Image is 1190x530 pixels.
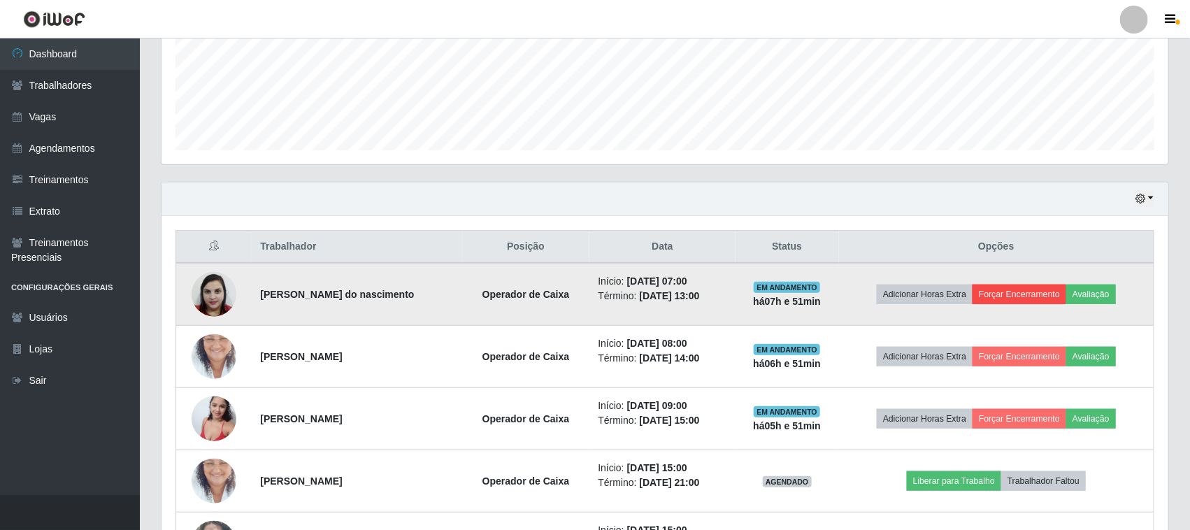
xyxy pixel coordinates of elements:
button: Adicionar Horas Extra [877,347,973,366]
button: Liberar para Trabalho [907,471,1001,491]
span: EM ANDAMENTO [754,406,820,417]
strong: Operador de Caixa [482,289,570,300]
li: Início: [598,336,726,351]
time: [DATE] 14:00 [640,352,700,364]
li: Início: [598,399,726,413]
th: Posição [462,231,590,264]
th: Opções [839,231,1154,264]
img: 1677848309634.jpeg [192,317,236,396]
img: 1682003136750.jpeg [192,264,236,324]
strong: [PERSON_NAME] [260,475,342,487]
time: [DATE] 13:00 [640,290,700,301]
li: Término: [598,475,726,490]
img: 1743531508454.jpeg [192,389,236,448]
span: EM ANDAMENTO [754,344,820,355]
li: Término: [598,351,726,366]
button: Adicionar Horas Extra [877,409,973,429]
button: Avaliação [1066,347,1116,366]
strong: Operador de Caixa [482,475,570,487]
strong: [PERSON_NAME] [260,351,342,362]
strong: há 07 h e 51 min [753,296,821,307]
span: EM ANDAMENTO [754,282,820,293]
strong: [PERSON_NAME] [260,413,342,424]
strong: [PERSON_NAME] do nascimento [260,289,414,300]
strong: há 05 h e 51 min [753,420,821,431]
li: Término: [598,413,726,428]
li: Início: [598,274,726,289]
th: Data [589,231,735,264]
th: Trabalhador [252,231,461,264]
button: Forçar Encerramento [973,409,1066,429]
time: [DATE] 09:00 [627,400,687,411]
button: Adicionar Horas Extra [877,285,973,304]
strong: Operador de Caixa [482,413,570,424]
img: CoreUI Logo [23,10,85,28]
strong: Operador de Caixa [482,351,570,362]
button: Forçar Encerramento [973,347,1066,366]
time: [DATE] 07:00 [627,275,687,287]
time: [DATE] 21:00 [640,477,700,488]
button: Avaliação [1066,285,1116,304]
strong: há 06 h e 51 min [753,358,821,369]
button: Avaliação [1066,409,1116,429]
button: Forçar Encerramento [973,285,1066,304]
time: [DATE] 08:00 [627,338,687,349]
time: [DATE] 15:00 [627,462,687,473]
span: AGENDADO [763,476,812,487]
time: [DATE] 15:00 [640,415,700,426]
th: Status [736,231,839,264]
button: Trabalhador Faltou [1001,471,1086,491]
li: Início: [598,461,726,475]
img: 1677848309634.jpeg [192,441,236,521]
li: Término: [598,289,726,303]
